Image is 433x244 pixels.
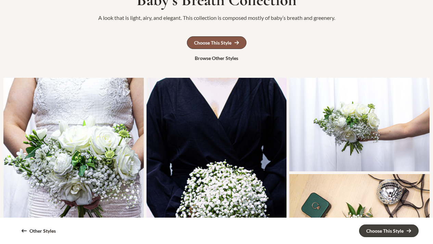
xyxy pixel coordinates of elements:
a: Other Styles [15,225,63,237]
a: Browse Other Styles [188,52,245,64]
div: Choose This Style [194,40,231,45]
div: Bridal Bouquet [289,78,430,171]
a: Choose This Style [187,36,246,49]
div: Other Styles [29,229,56,233]
div: Choose This Style [366,229,404,233]
a: Choose This Style [359,224,419,237]
div: Browse Other Styles [195,56,238,61]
